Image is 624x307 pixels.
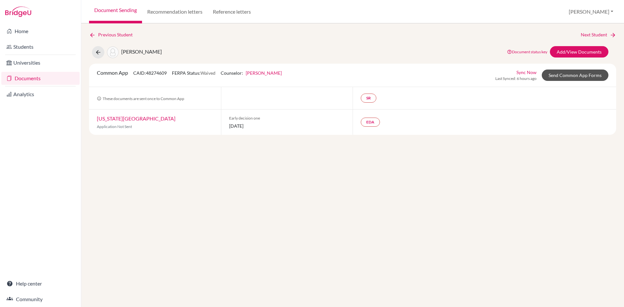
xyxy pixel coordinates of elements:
a: Next Student [581,31,616,38]
span: Waived [201,70,215,76]
a: Community [1,293,80,306]
span: Last Synced: 6 hours ago [495,76,537,82]
a: Document status key [507,49,547,54]
a: [US_STATE][GEOGRAPHIC_DATA] [97,115,175,122]
span: Common App [97,70,128,76]
a: Universities [1,56,80,69]
a: EDA [361,118,380,127]
a: Previous Student [89,31,138,38]
button: [PERSON_NAME] [566,6,616,18]
span: Counselor: [221,70,282,76]
span: [PERSON_NAME] [121,48,162,55]
a: Students [1,40,80,53]
a: Help center [1,277,80,290]
a: Sync Now [516,69,537,76]
a: [PERSON_NAME] [246,70,282,76]
span: CAID: 48274609 [133,70,167,76]
a: Send Common App Forms [542,70,608,81]
a: Add/View Documents [550,46,608,58]
span: [DATE] [229,122,345,129]
a: Home [1,25,80,38]
span: FERPA Status: [172,70,215,76]
a: Analytics [1,88,80,101]
span: Early decision one [229,115,345,121]
img: Bridge-U [5,6,31,17]
span: Application Not Sent [97,124,132,129]
a: SR [361,94,376,103]
a: Documents [1,72,80,85]
span: These documents are sent once to Common App [97,96,184,101]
